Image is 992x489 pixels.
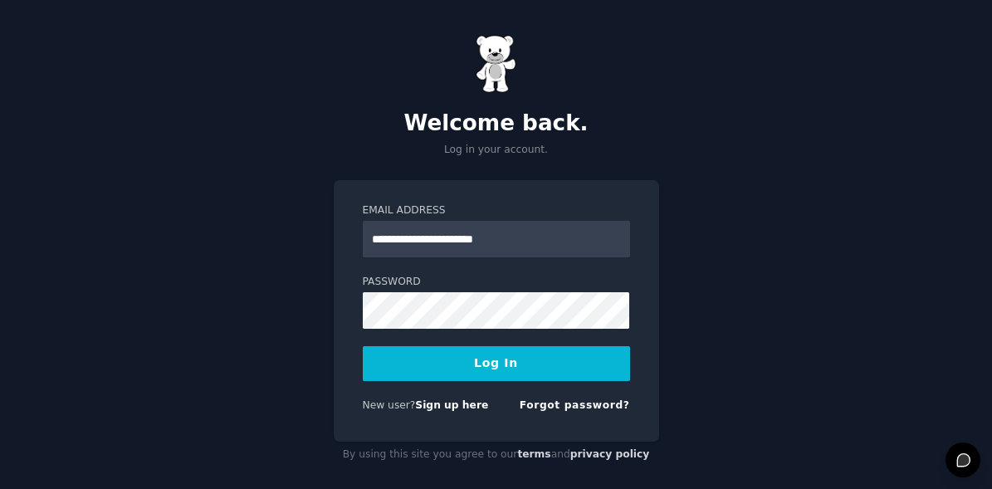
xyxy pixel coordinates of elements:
[520,399,630,411] a: Forgot password?
[363,346,630,381] button: Log In
[570,448,650,460] a: privacy policy
[363,399,416,411] span: New user?
[517,448,550,460] a: terms
[334,442,659,468] div: By using this site you agree to our and
[476,35,517,93] img: Gummy Bear
[415,399,488,411] a: Sign up here
[334,143,659,158] p: Log in your account.
[363,275,630,290] label: Password
[363,203,630,218] label: Email Address
[334,110,659,137] h2: Welcome back.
